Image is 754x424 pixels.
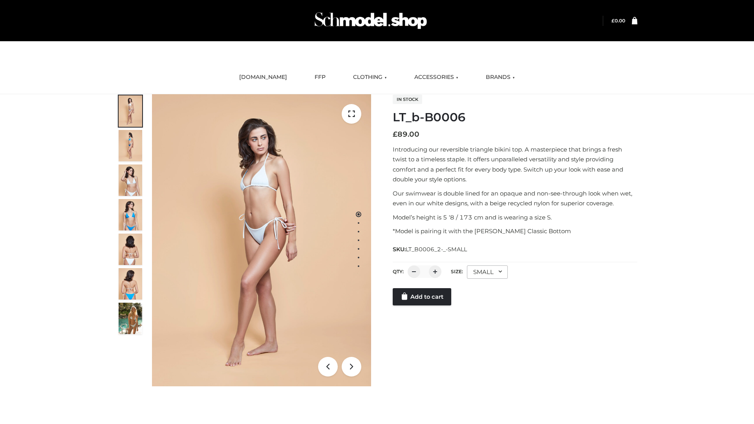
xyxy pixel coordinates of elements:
bdi: 89.00 [393,130,419,139]
img: ArielClassicBikiniTop_CloudNine_AzureSky_OW114ECO_1 [152,94,371,386]
img: ArielClassicBikiniTop_CloudNine_AzureSky_OW114ECO_8-scaled.jpg [119,268,142,300]
a: £0.00 [611,18,625,24]
label: Size: [451,269,463,274]
img: ArielClassicBikiniTop_CloudNine_AzureSky_OW114ECO_1-scaled.jpg [119,95,142,127]
a: ACCESSORIES [408,69,464,86]
img: ArielClassicBikiniTop_CloudNine_AzureSky_OW114ECO_7-scaled.jpg [119,234,142,265]
img: ArielClassicBikiniTop_CloudNine_AzureSky_OW114ECO_3-scaled.jpg [119,164,142,196]
p: Model’s height is 5 ‘8 / 173 cm and is wearing a size S. [393,212,637,223]
p: Our swimwear is double lined for an opaque and non-see-through look when wet, even in our white d... [393,188,637,208]
a: CLOTHING [347,69,393,86]
img: Schmodel Admin 964 [312,5,430,36]
p: Introducing our reversible triangle bikini top. A masterpiece that brings a fresh twist to a time... [393,144,637,185]
p: *Model is pairing it with the [PERSON_NAME] Classic Bottom [393,226,637,236]
span: In stock [393,95,422,104]
img: Arieltop_CloudNine_AzureSky2.jpg [119,303,142,334]
span: £ [393,130,397,139]
span: £ [611,18,615,24]
a: [DOMAIN_NAME] [233,69,293,86]
a: Add to cart [393,288,451,305]
bdi: 0.00 [611,18,625,24]
a: FFP [309,69,331,86]
label: QTY: [393,269,404,274]
img: ArielClassicBikiniTop_CloudNine_AzureSky_OW114ECO_2-scaled.jpg [119,130,142,161]
h1: LT_b-B0006 [393,110,637,124]
span: LT_B0006_2-_-SMALL [406,246,467,253]
div: SMALL [467,265,508,279]
img: ArielClassicBikiniTop_CloudNine_AzureSky_OW114ECO_4-scaled.jpg [119,199,142,230]
a: BRANDS [480,69,521,86]
span: SKU: [393,245,468,254]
